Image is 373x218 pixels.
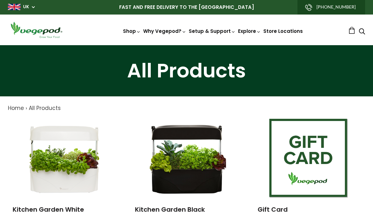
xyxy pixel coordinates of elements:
[13,205,84,214] a: Kitchen Garden White
[23,4,29,10] a: UK
[238,28,261,34] a: Explore
[359,29,365,35] a: Search
[189,28,235,34] a: Setup & Support
[147,119,226,198] img: Kitchen Garden Black
[269,119,348,198] img: Gift Card
[258,205,288,214] a: Gift Card
[8,104,24,112] a: Home
[29,104,61,112] a: All Products
[143,28,186,34] a: Why Vegepod?
[135,205,205,214] a: Kitchen Garden Black
[263,28,303,34] a: Store Locations
[26,104,27,112] span: ›
[25,119,104,198] img: Kitchen Garden White
[123,28,141,34] a: Shop
[8,104,365,112] nav: breadcrumbs
[8,61,365,81] h1: All Products
[8,21,65,39] img: Vegepod
[8,4,21,10] img: gb_large.png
